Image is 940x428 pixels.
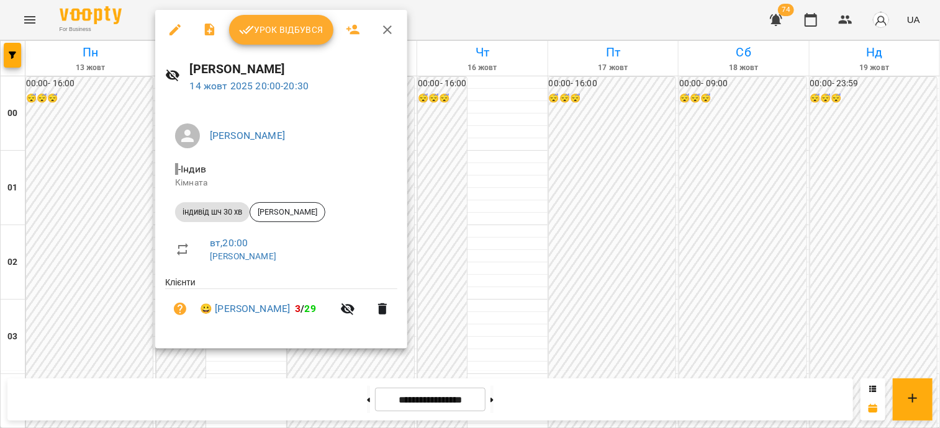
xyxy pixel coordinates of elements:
[175,207,250,218] span: індивід шч 30 хв
[190,60,397,79] h6: [PERSON_NAME]
[175,177,387,189] p: Кімната
[175,163,209,175] span: - Індив
[229,15,333,45] button: Урок відбувся
[295,303,316,314] b: /
[250,207,325,218] span: [PERSON_NAME]
[305,303,316,314] span: 29
[250,202,325,222] div: [PERSON_NAME]
[190,80,309,92] a: 14 жовт 2025 20:00-20:30
[210,237,248,249] a: вт , 20:00
[200,301,290,316] a: 😀 [PERSON_NAME]
[165,276,397,334] ul: Клієнти
[210,251,276,261] a: [PERSON_NAME]
[295,303,301,314] span: 3
[210,130,285,141] a: [PERSON_NAME]
[165,294,195,324] button: Візит ще не сплачено. Додати оплату?
[239,22,323,37] span: Урок відбувся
